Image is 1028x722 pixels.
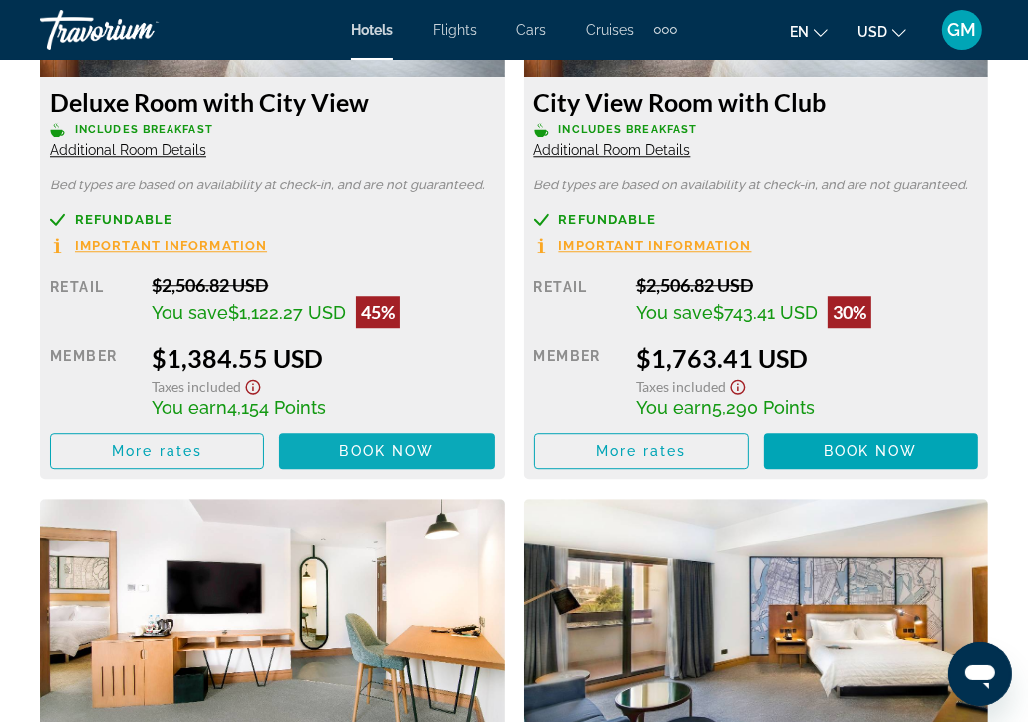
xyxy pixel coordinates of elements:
[75,239,267,252] span: Important Information
[636,378,726,395] span: Taxes included
[828,296,871,328] div: 30%
[279,433,494,469] button: Book now
[534,212,979,227] a: Refundable
[936,9,988,51] button: User Menu
[152,302,228,323] span: You save
[50,142,206,158] span: Additional Room Details
[726,373,750,396] button: Show Taxes and Fees disclaimer
[50,212,495,227] a: Refundable
[50,179,495,192] p: Bed types are based on availability at check-in, and are not guaranteed.
[857,17,906,46] button: Change currency
[534,274,621,328] div: Retail
[534,433,749,469] button: More rates
[654,14,677,46] button: Extra navigation items
[636,343,978,373] div: $1,763.41 USD
[433,22,477,38] a: Flights
[559,213,657,226] span: Refundable
[636,397,712,418] span: You earn
[75,123,213,136] span: Includes Breakfast
[824,443,918,459] span: Book now
[559,239,752,252] span: Important Information
[50,274,137,328] div: Retail
[50,433,264,469] button: More rates
[636,302,713,323] span: You save
[516,22,546,38] a: Cars
[596,443,687,459] span: More rates
[112,443,202,459] span: More rates
[75,213,172,226] span: Refundable
[351,22,393,38] a: Hotels
[50,343,137,418] div: Member
[152,378,241,395] span: Taxes included
[534,343,621,418] div: Member
[152,274,494,296] div: $2,506.82 USD
[152,343,494,373] div: $1,384.55 USD
[764,433,978,469] button: Book now
[228,302,346,323] span: $1,122.27 USD
[152,397,227,418] span: You earn
[227,397,326,418] span: 4,154 Points
[713,302,818,323] span: $743.41 USD
[534,179,979,192] p: Bed types are based on availability at check-in, and are not guaranteed.
[534,237,752,254] button: Important Information
[790,17,828,46] button: Change language
[50,87,495,117] h3: Deluxe Room with City View
[857,24,887,40] span: USD
[534,87,979,117] h3: City View Room with Club
[356,296,400,328] div: 45%
[559,123,698,136] span: Includes Breakfast
[636,274,978,296] div: $2,506.82 USD
[712,397,815,418] span: 5,290 Points
[586,22,634,38] a: Cruises
[339,443,434,459] span: Book now
[534,142,691,158] span: Additional Room Details
[948,20,977,40] span: GM
[241,373,265,396] button: Show Taxes and Fees disclaimer
[50,237,267,254] button: Important Information
[790,24,809,40] span: en
[40,4,239,56] a: Travorium
[948,642,1012,706] iframe: Кнопка запуска окна обмена сообщениями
